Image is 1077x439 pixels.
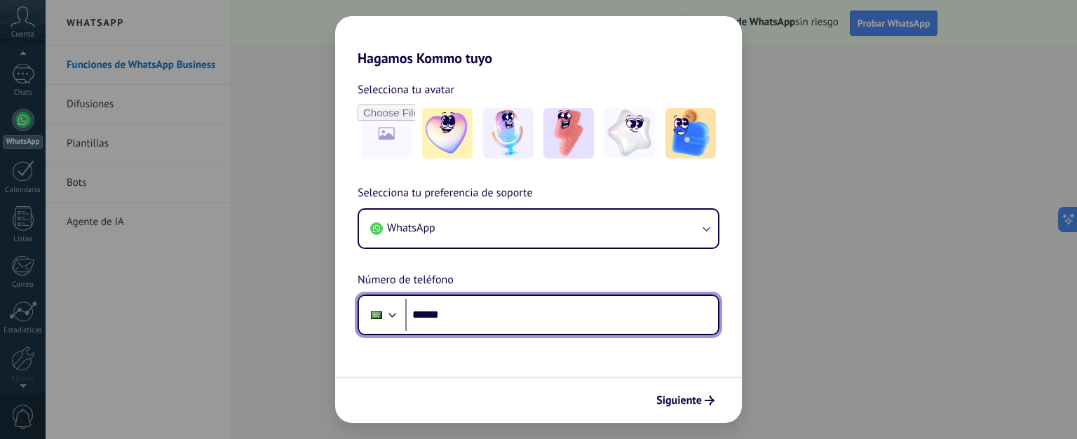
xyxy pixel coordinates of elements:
img: -4.jpeg [604,108,655,158]
button: Siguiente [650,389,721,412]
span: WhatsApp [387,221,435,235]
span: Selecciona tu avatar [358,81,454,99]
h2: Hagamos Kommo tuyo [335,16,742,67]
img: -5.jpeg [665,108,716,158]
span: Selecciona tu preferencia de soporte [358,184,533,203]
img: -2.jpeg [483,108,534,158]
img: -1.jpeg [422,108,473,158]
button: WhatsApp [359,210,718,248]
img: -3.jpeg [543,108,594,158]
div: Saudi Arabia: + 966 [363,300,390,330]
span: Siguiente [656,396,702,405]
span: Número de teléfono [358,271,454,290]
